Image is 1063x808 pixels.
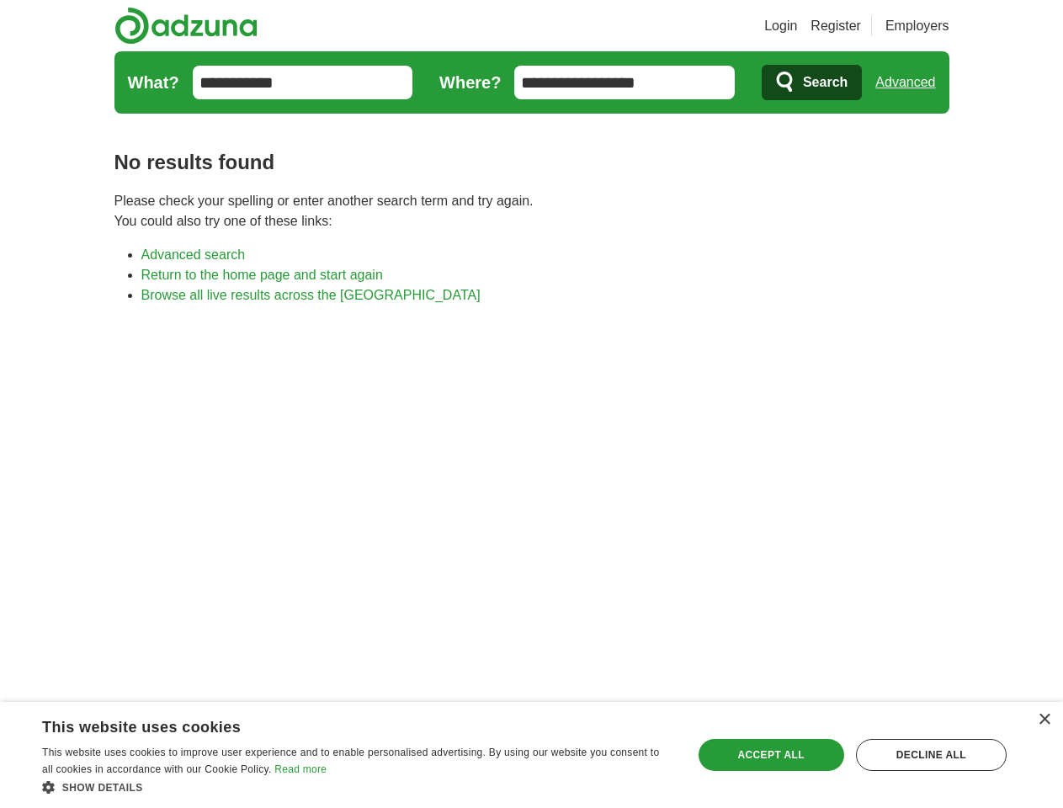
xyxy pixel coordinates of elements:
button: Search [762,65,862,100]
span: Show details [62,782,143,794]
span: Search [803,66,848,99]
a: Browse all live results across the [GEOGRAPHIC_DATA] [141,288,481,302]
img: Adzuna logo [114,7,258,45]
div: Decline all [856,739,1007,771]
a: Advanced search [141,247,246,262]
a: Advanced [875,66,935,99]
div: Close [1038,714,1050,726]
span: This website uses cookies to improve user experience and to enable personalised advertising. By u... [42,747,659,775]
h1: No results found [114,147,949,178]
p: Please check your spelling or enter another search term and try again. You could also try one of ... [114,191,949,231]
a: Return to the home page and start again [141,268,383,282]
label: What? [128,70,179,95]
a: Read more, opens a new window [274,763,327,775]
a: Register [811,16,861,36]
a: Employers [885,16,949,36]
div: This website uses cookies [42,712,630,737]
div: Accept all [699,739,844,771]
label: Where? [439,70,501,95]
a: Login [764,16,797,36]
div: Show details [42,779,672,795]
